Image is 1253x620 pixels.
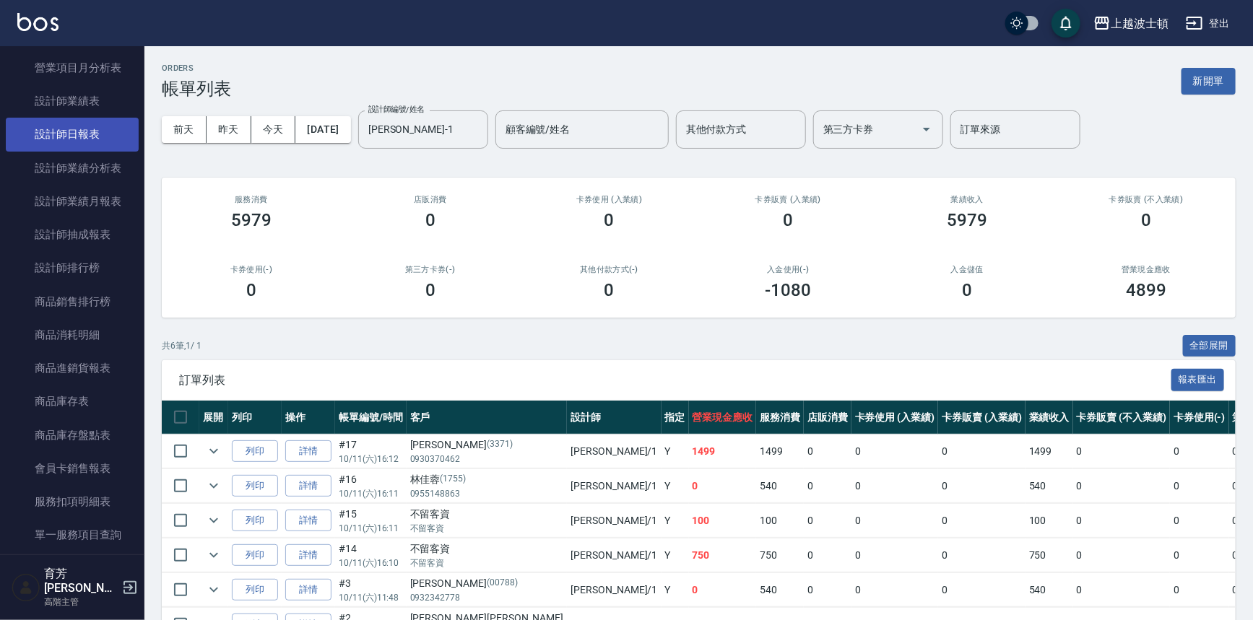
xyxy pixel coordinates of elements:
[1074,195,1218,204] h2: 卡券販賣 (不入業績)
[410,522,564,535] p: 不留客資
[162,79,231,99] h3: 帳單列表
[425,210,435,230] h3: 0
[851,504,939,538] td: 0
[1026,401,1073,435] th: 業績收入
[938,401,1026,435] th: 卡券販賣 (入業績)
[783,210,793,230] h3: 0
[232,510,278,532] button: 列印
[6,118,139,151] a: 設計師日報表
[441,472,467,487] p: (1755)
[6,552,139,585] a: 店販抽成明細
[410,453,564,466] p: 0930370462
[487,576,518,591] p: (00788)
[6,218,139,251] a: 設計師抽成報表
[285,440,331,463] a: 詳情
[203,544,225,566] button: expand row
[938,504,1026,538] td: 0
[1171,369,1225,391] button: 報表匯出
[6,385,139,418] a: 商品庫存表
[851,435,939,468] td: 0
[756,435,804,468] td: 1499
[410,556,564,569] p: 不留客資
[162,339,201,352] p: 共 6 筆, 1 / 1
[295,116,350,143] button: [DATE]
[6,51,139,84] a: 營業項目月分析表
[662,469,689,503] td: Y
[1170,573,1229,607] td: 0
[339,591,403,604] p: 10/11 (六) 11:48
[1170,504,1229,538] td: 0
[716,265,860,274] h2: 入金使用(-)
[285,510,331,532] a: 詳情
[410,472,564,487] div: 林佳蓉
[1182,74,1236,87] a: 新開單
[358,265,503,274] h2: 第三方卡券(-)
[756,538,804,572] td: 750
[44,567,118,595] h5: 育芳[PERSON_NAME]
[567,538,661,572] td: [PERSON_NAME] /1
[203,579,225,601] button: expand row
[938,538,1026,572] td: 0
[1170,435,1229,468] td: 0
[410,576,564,591] div: [PERSON_NAME]
[6,251,139,284] a: 設計師排行榜
[756,401,804,435] th: 服務消費
[804,401,851,435] th: 店販消費
[335,435,407,468] td: #17
[1170,538,1229,572] td: 0
[1111,14,1169,32] div: 上越波士頓
[662,435,689,468] td: Y
[567,401,661,435] th: 設計師
[1126,280,1166,300] h3: 4899
[410,437,564,453] div: [PERSON_NAME]
[895,265,1039,274] h2: 入金儲值
[689,435,757,468] td: 1499
[1052,9,1080,38] button: save
[662,573,689,607] td: Y
[938,435,1026,468] td: 0
[756,573,804,607] td: 540
[44,595,118,608] p: 高階主管
[851,401,939,435] th: 卡券使用 (入業績)
[1180,10,1236,37] button: 登出
[410,487,564,500] p: 0955148863
[203,475,225,497] button: expand row
[1026,435,1073,468] td: 1499
[285,544,331,567] a: 詳情
[962,280,972,300] h3: 0
[339,556,403,569] p: 10/11 (六) 16:10
[567,504,661,538] td: [PERSON_NAME] /1
[1088,9,1174,38] button: 上越波士頓
[915,118,938,141] button: Open
[203,510,225,531] button: expand row
[689,573,757,607] td: 0
[282,401,335,435] th: 操作
[1171,372,1225,386] a: 報表匯出
[487,437,513,453] p: (3371)
[756,504,804,538] td: 100
[339,453,403,466] p: 10/11 (六) 16:12
[567,573,661,607] td: [PERSON_NAME] /1
[339,522,403,535] p: 10/11 (六) 16:11
[604,210,615,230] h3: 0
[12,573,40,602] img: Person
[358,195,503,204] h2: 店販消費
[1183,335,1236,357] button: 全部展開
[1026,573,1073,607] td: 540
[851,573,939,607] td: 0
[162,116,207,143] button: 前天
[335,504,407,538] td: #15
[1141,210,1151,230] h3: 0
[6,452,139,485] a: 會員卡銷售報表
[938,573,1026,607] td: 0
[662,401,689,435] th: 指定
[689,401,757,435] th: 營業現金應收
[232,544,278,567] button: 列印
[203,440,225,462] button: expand row
[851,469,939,503] td: 0
[804,435,851,468] td: 0
[1026,538,1073,572] td: 750
[537,265,682,274] h2: 其他付款方式(-)
[1170,469,1229,503] td: 0
[1073,504,1170,538] td: 0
